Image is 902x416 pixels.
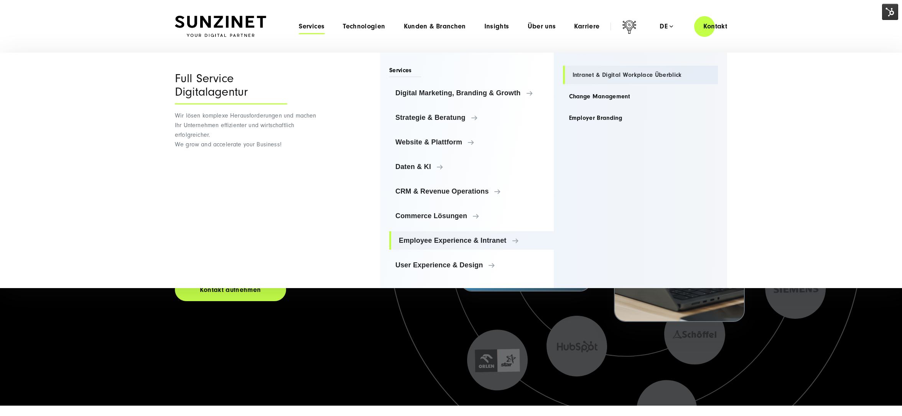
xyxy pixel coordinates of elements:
a: Services [299,23,324,30]
a: Change Management [563,87,718,106]
div: Full Service Digitalagentur [175,72,287,104]
span: Employee Experience & Intranet [399,237,548,244]
a: Insights [484,23,509,30]
span: Digital Marketing, Branding & Growth [395,89,548,97]
a: Technologien [343,23,385,30]
span: User Experience & Design [395,261,548,269]
span: Daten & KI [395,163,548,171]
span: Services [389,66,421,77]
a: User Experience & Design [389,256,554,274]
a: Employee Experience & Intranet [389,231,554,250]
span: Website & Plattform [395,138,548,146]
div: de [660,23,673,30]
span: Wir lösen komplexe Herausforderungen und machen Ihr Unternehmen effizienter und wirtschaftlich er... [175,112,316,148]
a: Kontakt aufnehmen [175,278,286,301]
a: Kontakt [694,15,736,37]
a: Website & Plattform [389,133,554,151]
a: Über uns [528,23,556,30]
a: Karriere [574,23,599,30]
span: CRM & Revenue Operations [395,187,548,195]
a: Intranet & Digital Workplace Überblick [563,66,718,84]
span: Commerce Lösungen [395,212,548,220]
img: HubSpot Tools Menu Toggle [882,4,898,20]
a: CRM & Revenue Operations [389,182,554,201]
a: Employer Branding [563,109,718,127]
a: Digital Marketing, Branding & Growth [389,84,554,102]
span: Strategie & Beratung [395,114,548,121]
a: Daten & KI [389,157,554,176]
a: Strategie & Beratung [389,108,554,127]
img: SUNZINET Full Service Digital Agentur [175,16,266,37]
a: Commerce Lösungen [389,207,554,225]
a: Kunden & Branchen [404,23,466,30]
